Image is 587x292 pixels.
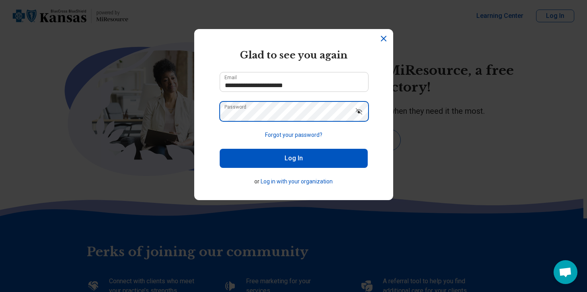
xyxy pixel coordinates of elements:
[220,177,368,186] p: or
[379,34,388,43] button: Dismiss
[224,105,246,109] label: Password
[194,29,393,200] section: Login Dialog
[350,101,368,121] button: Show password
[265,131,322,139] button: Forgot your password?
[261,177,333,186] button: Log in with your organization
[224,75,237,80] label: Email
[220,149,368,168] button: Log In
[220,48,368,62] h2: Glad to see you again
